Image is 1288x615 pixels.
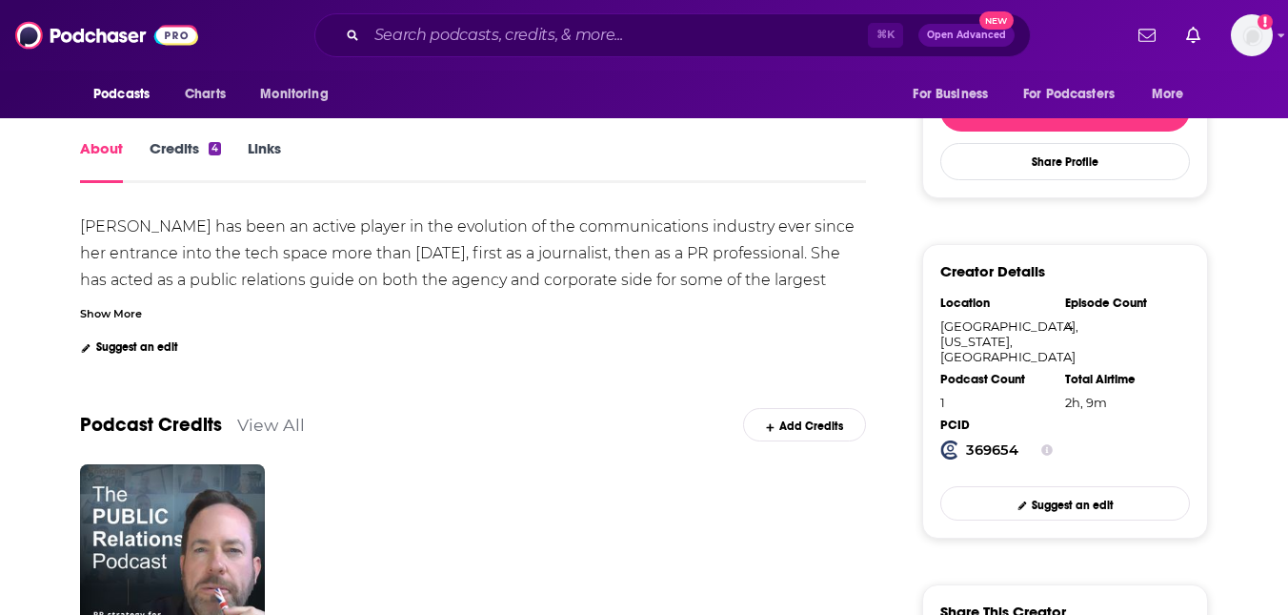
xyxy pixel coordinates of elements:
[1065,372,1177,387] div: Total Airtime
[743,408,866,441] a: Add Credits
[940,318,1053,364] div: [GEOGRAPHIC_DATA], [US_STATE], [GEOGRAPHIC_DATA]
[940,296,1053,311] div: Location
[1152,81,1184,108] span: More
[237,415,305,435] a: View All
[185,81,226,108] span: Charts
[1231,14,1273,56] span: Logged in as hopeksander1
[1231,14,1273,56] button: Show profile menu
[940,262,1045,280] h3: Creator Details
[80,217,858,396] div: [PERSON_NAME] has been an active player in the evolution of the communications industry ever sinc...
[1138,76,1208,113] button: open menu
[1178,19,1208,51] a: Show notifications dropdown
[940,486,1190,520] a: Suggest an edit
[913,81,988,108] span: For Business
[868,23,903,48] span: ⌘ K
[940,418,1053,433] div: PCID
[1065,395,1107,410] span: 2 hours, 9 minutes, 9 seconds
[1065,296,1177,311] div: Episode Count
[172,76,237,113] a: Charts
[1258,14,1273,30] svg: Add a profile image
[940,395,1053,410] div: 1
[966,441,1018,459] strong: 369654
[940,441,959,460] img: Podchaser Creator ID logo
[93,81,150,108] span: Podcasts
[150,139,221,183] a: Credits4
[80,139,123,183] a: About
[899,76,1012,113] button: open menu
[1023,81,1115,108] span: For Podcasters
[247,76,352,113] button: open menu
[80,340,178,354] a: Suggest an edit
[80,413,222,437] a: Podcast Credits
[940,143,1190,180] button: Share Profile
[1011,76,1142,113] button: open menu
[80,76,174,113] button: open menu
[979,11,1014,30] span: New
[314,13,1031,57] div: Search podcasts, credits, & more...
[1065,318,1177,334] div: 4
[1041,441,1053,460] button: Show Info
[15,17,198,53] img: Podchaser - Follow, Share and Rate Podcasts
[1231,14,1273,56] img: User Profile
[927,31,1006,40] span: Open Advanced
[1131,19,1163,51] a: Show notifications dropdown
[367,20,868,51] input: Search podcasts, credits, & more...
[918,24,1015,47] button: Open AdvancedNew
[209,142,221,155] div: 4
[248,139,281,183] a: Links
[260,81,328,108] span: Monitoring
[940,372,1053,387] div: Podcast Count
